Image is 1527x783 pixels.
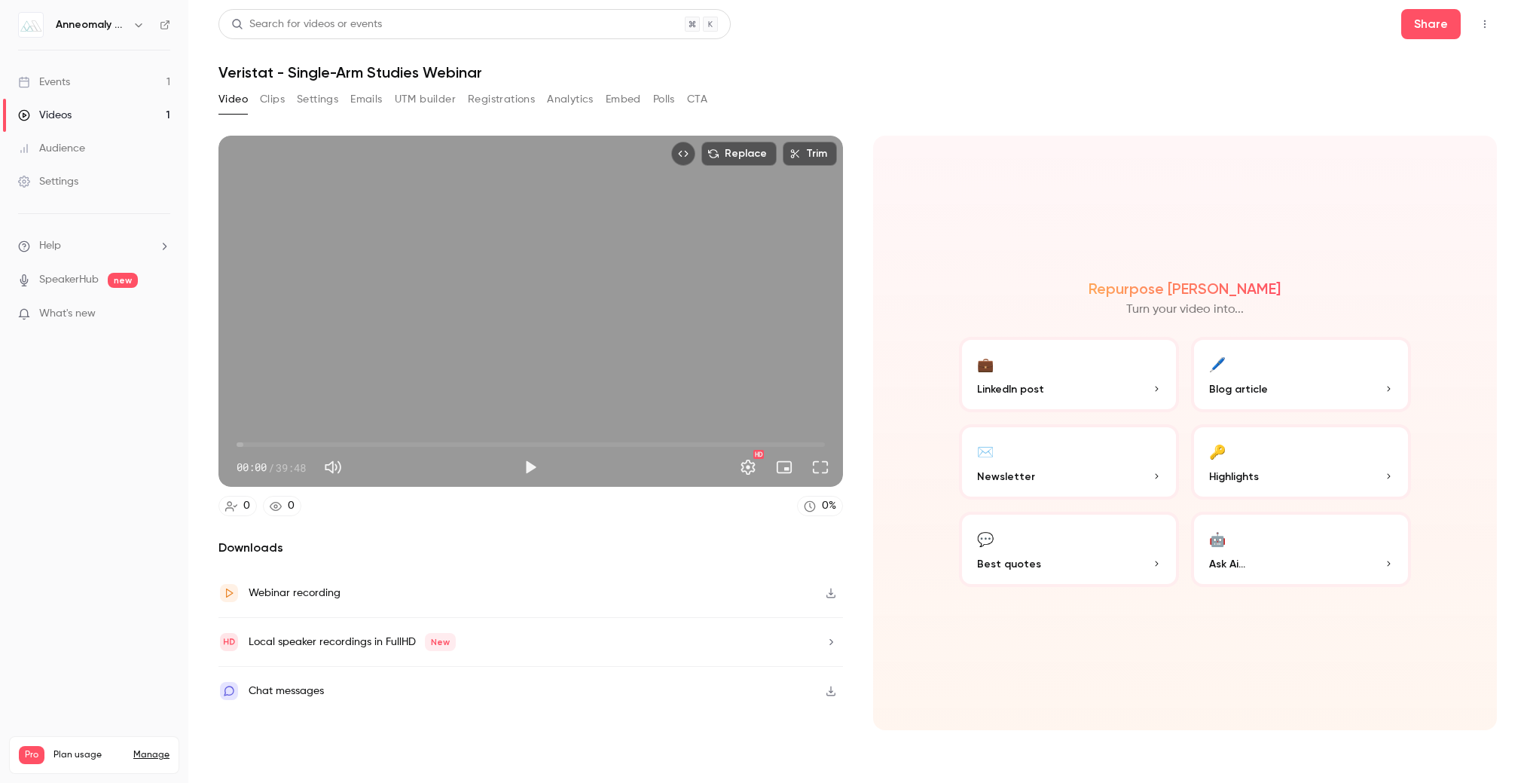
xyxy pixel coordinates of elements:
span: 00:00 [237,460,267,476]
span: New [425,633,456,651]
div: 💬 [977,527,994,550]
a: 0 [218,496,257,516]
span: Blog article [1209,381,1268,397]
button: Full screen [805,452,835,482]
div: Webinar recording [249,584,341,602]
div: HD [753,450,764,459]
button: Video [218,87,248,112]
button: UTM builder [395,87,456,112]
button: 🤖Ask Ai... [1191,512,1411,587]
button: 🖊️Blog article [1191,337,1411,412]
span: Plan usage [53,749,124,761]
h6: Anneomaly Digital [56,17,127,32]
div: Settings [18,174,78,189]
button: Turn on miniplayer [769,452,799,482]
div: Search for videos or events [231,17,382,32]
button: Clips [260,87,285,112]
span: Help [39,238,61,254]
span: Newsletter [977,469,1035,485]
button: Top Bar Actions [1473,12,1497,36]
div: 0 % [822,498,836,514]
span: Highlights [1209,469,1259,485]
span: / [268,460,274,476]
span: 39:48 [276,460,306,476]
button: Settings [297,87,338,112]
div: Local speaker recordings in FullHD [249,633,456,651]
div: Events [18,75,70,90]
span: new [108,273,138,288]
span: LinkedIn post [977,381,1044,397]
button: Embed video [671,142,695,166]
button: Mute [318,452,348,482]
a: SpeakerHub [39,272,99,288]
button: Polls [653,87,675,112]
button: ✉️Newsletter [959,424,1179,500]
div: 🖊️ [1209,352,1226,375]
div: 🤖 [1209,527,1226,550]
div: Chat messages [249,682,324,700]
p: Turn your video into... [1126,301,1244,319]
button: Settings [733,452,763,482]
span: Ask Ai... [1209,556,1245,572]
div: 💼 [977,352,994,375]
h2: Repurpose [PERSON_NAME] [1089,280,1281,298]
span: What's new [39,306,96,322]
img: Anneomaly Digital [19,13,43,37]
div: Videos [18,108,72,123]
h2: Downloads [218,539,843,557]
button: 💬Best quotes [959,512,1179,587]
iframe: Noticeable Trigger [152,307,170,321]
button: Play [515,452,545,482]
button: CTA [687,87,707,112]
button: 🔑Highlights [1191,424,1411,500]
button: 💼LinkedIn post [959,337,1179,412]
div: 00:00 [237,460,306,476]
div: ✉️ [977,439,994,463]
a: Manage [133,749,169,761]
h1: Veristat - Single-Arm Studies Webinar [218,63,1497,81]
button: Trim [783,142,837,166]
button: Embed [606,87,641,112]
div: 0 [288,498,295,514]
div: 🔑 [1209,439,1226,463]
div: 0 [243,498,250,514]
button: Replace [701,142,777,166]
a: 0% [797,496,843,516]
span: Pro [19,746,44,764]
li: help-dropdown-opener [18,238,170,254]
button: Share [1401,9,1461,39]
button: Analytics [547,87,594,112]
span: Best quotes [977,556,1041,572]
button: Emails [350,87,382,112]
a: 0 [263,496,301,516]
button: Registrations [468,87,535,112]
div: Audience [18,141,85,156]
